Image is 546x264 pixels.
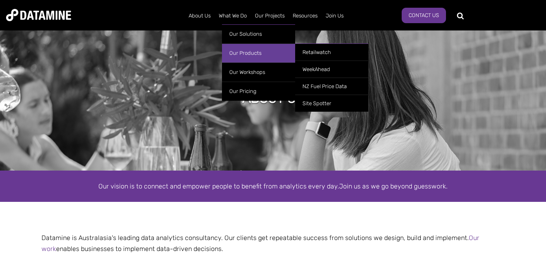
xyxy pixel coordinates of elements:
[295,61,368,78] a: WeekAhead
[295,78,368,95] a: NZ Fuel Price Data
[222,82,295,101] a: Our Pricing
[339,182,448,190] span: Join us as we go beyond guesswork.
[185,5,215,26] a: About Us
[295,95,368,112] a: Site Spotter
[222,24,295,43] a: Our Solutions
[295,43,368,61] a: Retailwatch
[6,9,71,21] img: Datamine
[289,5,322,26] a: Resources
[402,8,446,23] a: Contact Us
[98,182,339,190] span: Our vision is to connect and empower people to benefit from analytics every day.
[251,5,289,26] a: Our Projects
[322,5,348,26] a: Join Us
[222,43,295,63] a: Our Products
[35,232,511,254] p: Datamine is Australasia's leading data analytics consultancy. Our clients get repeatable success ...
[215,5,251,26] a: What We Do
[222,63,295,82] a: Our Workshops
